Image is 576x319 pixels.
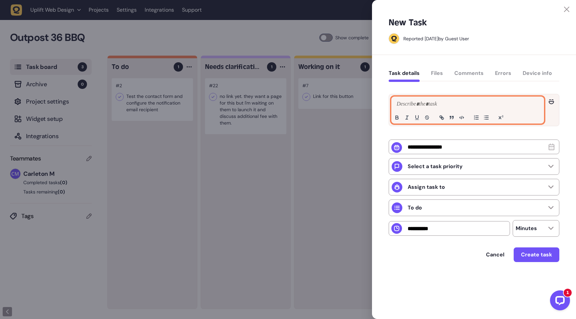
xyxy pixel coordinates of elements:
div: by Guest User [403,35,469,42]
h5: New Task [389,17,427,28]
img: Guest User [389,34,399,44]
iframe: LiveChat chat widget [545,288,573,316]
span: Create task [521,251,552,258]
p: Select a task priority [408,163,463,170]
span: Cancel [486,251,504,258]
button: Cancel [479,248,511,261]
p: To do [408,204,422,211]
p: Assign task to [408,184,445,190]
div: Reported [DATE] [403,36,438,42]
button: Task details [389,70,420,82]
p: Minutes [516,225,537,232]
button: Create task [514,247,559,262]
